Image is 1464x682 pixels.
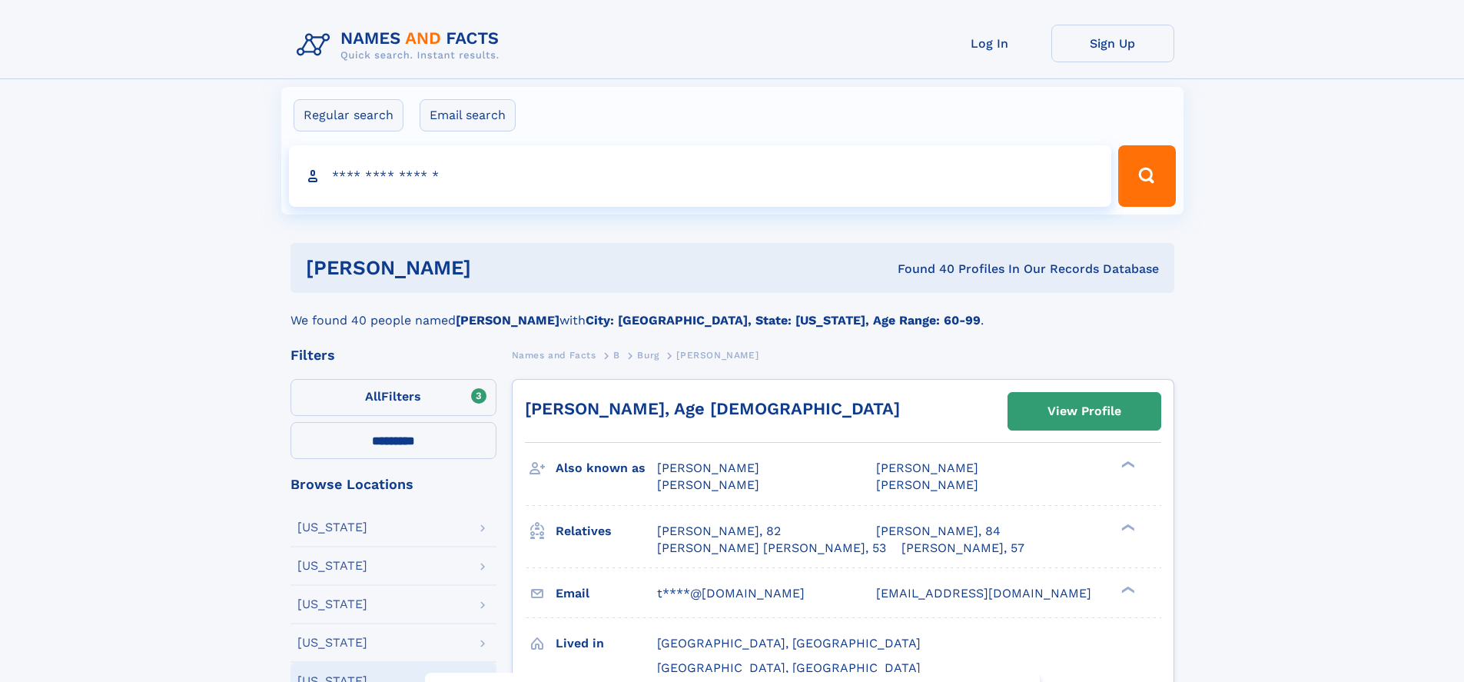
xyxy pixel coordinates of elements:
[684,261,1159,278] div: Found 40 Profiles In Our Records Database
[306,258,685,278] h1: [PERSON_NAME]
[657,636,921,650] span: [GEOGRAPHIC_DATA], [GEOGRAPHIC_DATA]
[297,598,367,610] div: [US_STATE]
[928,25,1051,62] a: Log In
[657,540,886,557] a: [PERSON_NAME] [PERSON_NAME], 53
[290,348,496,362] div: Filters
[290,477,496,491] div: Browse Locations
[901,540,1024,557] a: [PERSON_NAME], 57
[1118,145,1175,207] button: Search Button
[1117,460,1136,470] div: ❯
[1117,584,1136,594] div: ❯
[556,630,657,657] h3: Lived in
[657,523,781,540] a: [PERSON_NAME], 82
[1047,394,1121,429] div: View Profile
[876,586,1091,600] span: [EMAIL_ADDRESS][DOMAIN_NAME]
[290,293,1174,330] div: We found 40 people named with .
[613,350,620,361] span: B
[876,461,978,475] span: [PERSON_NAME]
[289,145,1112,207] input: search input
[657,461,759,475] span: [PERSON_NAME]
[420,99,516,131] label: Email search
[556,581,657,607] h3: Email
[657,477,759,492] span: [PERSON_NAME]
[1008,393,1160,430] a: View Profile
[876,477,978,492] span: [PERSON_NAME]
[365,389,381,404] span: All
[637,350,659,361] span: Burg
[1051,25,1174,62] a: Sign Up
[637,345,659,364] a: Burg
[657,660,921,675] span: [GEOGRAPHIC_DATA], [GEOGRAPHIC_DATA]
[297,560,367,572] div: [US_STATE]
[297,521,367,534] div: [US_STATE]
[525,399,900,418] a: [PERSON_NAME], Age [DEMOGRAPHIC_DATA]
[297,637,367,649] div: [US_STATE]
[586,313,981,328] b: City: [GEOGRAPHIC_DATA], State: [US_STATE], Age Range: 60-99
[290,25,512,66] img: Logo Names and Facts
[1117,522,1136,532] div: ❯
[294,99,403,131] label: Regular search
[613,345,620,364] a: B
[512,345,596,364] a: Names and Facts
[876,523,1001,540] a: [PERSON_NAME], 84
[290,379,496,416] label: Filters
[556,455,657,481] h3: Also known as
[556,518,657,544] h3: Relatives
[676,350,759,361] span: [PERSON_NAME]
[456,313,559,328] b: [PERSON_NAME]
